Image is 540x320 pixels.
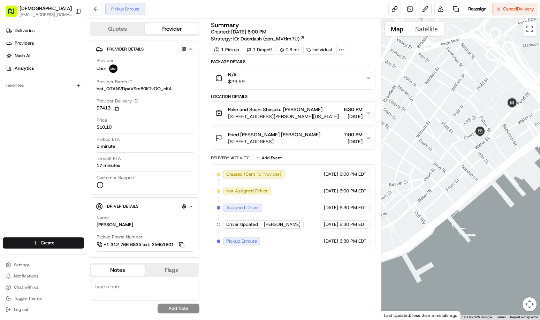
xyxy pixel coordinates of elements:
a: Providers [3,38,87,49]
span: [DATE] [344,113,363,120]
span: Dropoff ETA [97,155,121,162]
button: Settings [3,260,84,270]
button: Add Event [253,154,284,162]
span: Created (Sent To Provider) [226,171,281,177]
span: $10.10 [97,124,112,130]
span: 6:30 PM EDT [340,221,366,228]
a: 💻API Documentation [56,98,115,111]
button: Quotes [91,23,145,35]
a: Deliveries [3,25,87,36]
div: 📗 [7,102,13,107]
span: [STREET_ADDRESS] [228,138,320,145]
button: Reassign [465,3,489,15]
div: 7 [515,104,523,112]
input: Clear [18,45,115,52]
span: Provider Details [107,46,144,52]
div: 1 Dropoff [244,45,275,55]
span: Driver Details [107,204,138,209]
div: 17 minutes [97,162,120,169]
button: Provider [145,23,199,35]
button: Poke and Sushi Shinjuku [PERSON_NAME][STREET_ADDRESS][PERSON_NAME][US_STATE]6:30 PM[DATE] [211,102,375,124]
span: Create [41,240,54,246]
a: Terms (opens in new tab) [496,315,506,319]
button: Notes [91,265,145,276]
span: [DATE] 6:00 PM [231,29,266,35]
a: IO: Doordash (opn_MVHm7U) [233,35,305,42]
span: IO: Doordash (opn_MVHm7U) [233,35,299,42]
button: Fried [PERSON_NAME] [PERSON_NAME][STREET_ADDRESS]7:00 PM[DATE] [211,127,375,149]
span: Chat with us! [14,284,39,290]
a: Open this area in Google Maps (opens a new window) [383,311,406,320]
span: [DATE] [324,205,338,211]
span: [DATE] [324,188,338,194]
span: [DATE] [344,138,363,145]
img: uber-new-logo.jpeg [109,64,117,73]
span: Provider Delivery ID [97,98,138,104]
span: Uber [97,66,106,72]
span: Pickup ETA [97,136,120,143]
span: Map data ©2025 Google [454,315,492,319]
span: Deliveries [15,28,35,34]
button: [EMAIL_ADDRESS][DOMAIN_NAME] [20,12,72,17]
span: Nash AI [15,53,30,59]
a: Report a map error [510,315,538,319]
img: 1736555255976-a54dd68f-1ca7-489b-9aae-adbdc363a1c4 [7,67,20,79]
button: Notifications [3,271,84,281]
button: Create [3,237,84,249]
button: Start new chat [119,69,127,77]
span: Toggle Theme [14,296,42,301]
span: [PERSON_NAME] [264,221,301,228]
span: [DATE] [324,171,338,177]
div: Start new chat [24,67,114,74]
span: Providers [15,40,34,46]
span: Poke and Sushi Shinjuku [PERSON_NAME] [228,106,322,113]
button: [DEMOGRAPHIC_DATA] [20,5,72,12]
span: $29.59 [228,78,245,85]
span: Customer Support [97,175,135,181]
button: Toggle Theme [3,294,84,303]
div: [PERSON_NAME] [97,222,133,228]
span: 6:00 PM EDT [340,171,366,177]
button: Driver Details [96,200,193,212]
button: Chat with us! [3,282,84,292]
div: Package Details [211,59,376,64]
button: Show street map [385,22,409,36]
span: [DATE] [324,238,338,244]
div: 💻 [59,102,64,107]
span: API Documentation [66,101,112,108]
span: N/A [228,71,245,78]
button: Provider Details [96,43,193,55]
span: Notifications [14,273,38,279]
span: Analytics [15,65,34,71]
span: Provider [97,58,114,64]
span: Pickup Enroute [226,238,257,244]
div: 0.8 mi [276,45,302,55]
span: Assigned Driver [226,205,259,211]
div: 1 minute [97,143,115,150]
a: +1 312 766 6835 ext. 25651801 [97,241,185,249]
button: Toggle fullscreen view [523,22,537,36]
span: Fried [PERSON_NAME] [PERSON_NAME] [228,131,320,138]
span: Log out [14,307,28,312]
a: 📗Knowledge Base [4,98,56,111]
div: Strategy: [211,35,305,42]
span: Name [97,215,109,221]
button: CancelDelivery [492,3,537,15]
div: 1 Pickup [211,45,242,55]
div: We're available if you need us! [24,74,88,79]
img: Google [383,311,406,320]
p: Welcome 👋 [7,28,127,39]
button: [DEMOGRAPHIC_DATA][EMAIL_ADDRESS][DOMAIN_NAME] [3,3,72,20]
button: Map camera controls [523,297,537,311]
button: Log out [3,305,84,314]
a: Nash AI [3,50,87,61]
span: [STREET_ADDRESS][PERSON_NAME][US_STATE] [228,113,339,120]
button: Show satellite imagery [409,22,444,36]
span: 6:00 PM EDT [340,188,366,194]
span: [DATE] [324,221,338,228]
h3: Summary [211,22,239,28]
span: Provider Batch ID [97,79,132,85]
span: Pickup Phone Number [97,234,143,240]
